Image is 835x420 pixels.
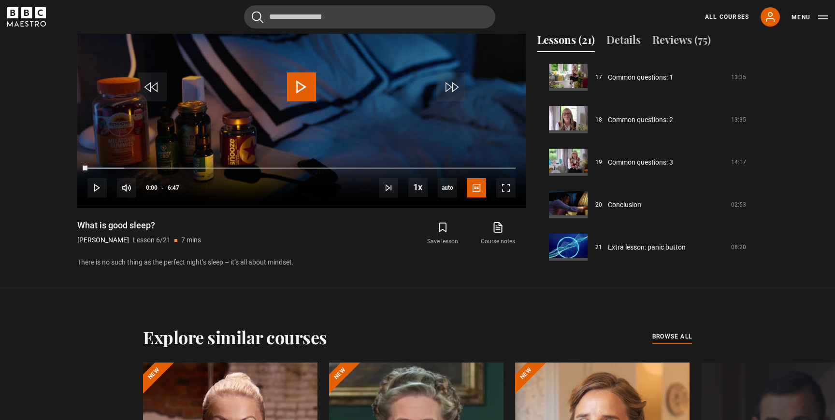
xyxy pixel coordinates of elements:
[608,115,673,125] a: Common questions: 2
[181,235,201,245] p: 7 mins
[117,178,136,197] button: Mute
[77,257,526,267] p: There is no such thing as the perfect night’s sleep – it’s all about mindset.
[77,235,129,245] p: [PERSON_NAME]
[608,157,673,168] a: Common questions: 3
[244,5,495,28] input: Search
[87,168,516,169] div: Progress Bar
[133,235,171,245] p: Lesson 6/21
[408,178,428,197] button: Playback Rate
[537,32,595,52] button: Lessons (21)
[606,32,641,52] button: Details
[379,178,398,197] button: Next Lesson
[438,178,457,197] span: auto
[705,13,749,21] a: All Courses
[415,220,470,248] button: Save lesson
[471,220,526,248] a: Course notes
[608,200,641,210] a: Conclusion
[467,178,486,197] button: Captions
[77,220,201,231] h1: What is good sleep?
[652,332,692,342] a: browse all
[438,178,457,197] div: Current quality: 720p
[608,72,673,83] a: Common questions: 1
[652,332,692,341] span: browse all
[652,32,711,52] button: Reviews (75)
[608,242,686,252] a: Extra lesson: panic button
[792,13,828,22] button: Toggle navigation
[143,327,327,347] h2: Explore similar courses
[146,179,158,196] span: 0:00
[252,11,263,23] button: Submit the search query
[168,179,179,196] span: 6:47
[87,178,107,197] button: Play
[7,7,46,27] svg: BBC Maestro
[496,178,516,197] button: Fullscreen
[161,184,164,191] span: -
